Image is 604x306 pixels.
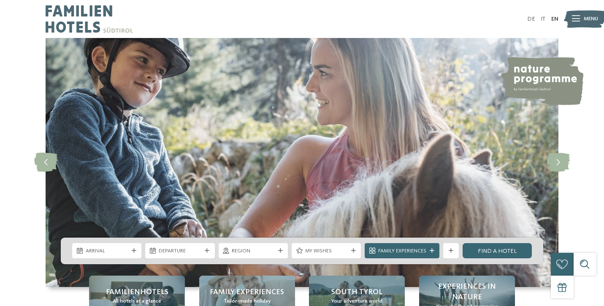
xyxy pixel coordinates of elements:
[159,247,201,255] span: Departure
[331,298,382,305] span: Your adventure world
[463,243,532,258] a: Find a hotel
[305,247,348,255] span: My wishes
[541,16,545,22] a: IT
[378,247,426,255] span: Family Experiences
[232,247,274,255] span: Region
[106,287,168,298] span: Familienhotels
[427,282,507,303] span: Experiences in nature
[46,38,558,287] img: Familienhotels Südtirol: The happy family places!
[224,298,271,305] span: Tailor-made holiday
[584,15,598,23] span: Menu
[113,298,161,305] span: All hotels at a glance
[331,287,382,298] span: South Tyrol
[210,287,284,298] span: Family Experiences
[551,16,558,22] a: EN
[86,247,128,255] span: Arrival
[527,16,535,22] a: DE
[500,57,583,105] img: nature programme by Familienhotels Südtirol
